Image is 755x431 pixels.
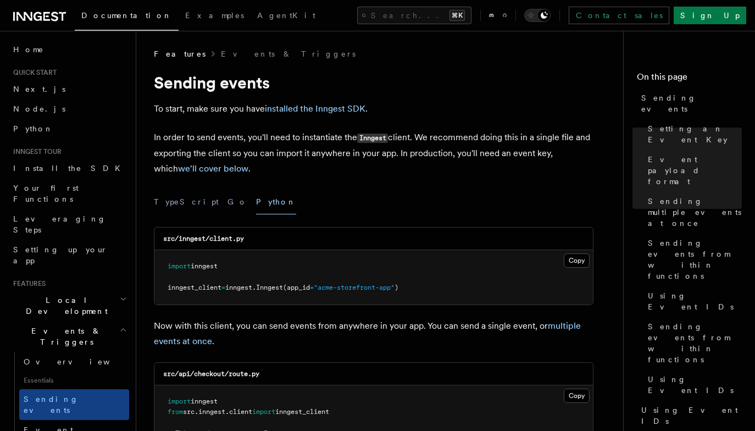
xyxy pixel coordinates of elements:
[9,158,129,178] a: Install the SDK
[643,369,742,400] a: Using Event IDs
[9,325,120,347] span: Events & Triggers
[227,190,247,214] button: Go
[13,184,79,203] span: Your first Functions
[256,284,283,291] span: Inngest
[9,240,129,270] a: Setting up your app
[75,3,179,31] a: Documentation
[637,70,742,88] h4: On this page
[154,130,593,176] p: In order to send events, you'll need to instantiate the client. We recommend doing this in a sing...
[154,190,219,214] button: TypeScript
[283,284,310,291] span: (app_id
[9,40,129,59] a: Home
[168,262,191,270] span: import
[229,408,252,416] span: client
[524,9,551,22] button: Toggle dark mode
[648,321,742,365] span: Sending events from within functions
[643,286,742,317] a: Using Event IDs
[81,11,172,20] span: Documentation
[9,290,129,321] button: Local Development
[641,92,742,114] span: Sending events
[225,408,229,416] span: .
[24,357,137,366] span: Overview
[198,408,225,416] span: inngest
[357,134,388,143] code: Inngest
[154,73,593,92] h1: Sending events
[13,164,127,173] span: Install the SDK
[185,11,244,20] span: Examples
[221,48,356,59] a: Events & Triggers
[9,147,62,156] span: Inngest tour
[163,370,259,378] code: src/api/checkout/route.py
[19,372,129,389] span: Essentials
[9,279,46,288] span: Features
[154,101,593,117] p: To start, make sure you have .
[648,196,742,229] span: Sending multiple events at once
[191,262,218,270] span: inngest
[9,99,129,119] a: Node.js
[19,389,129,420] a: Sending events
[13,44,44,55] span: Home
[168,284,221,291] span: inngest_client
[564,253,590,268] button: Copy
[13,85,65,93] span: Next.js
[24,395,79,415] span: Sending events
[9,209,129,240] a: Leveraging Steps
[449,10,465,21] kbd: ⌘K
[13,104,65,113] span: Node.js
[13,124,53,133] span: Python
[9,119,129,139] a: Python
[9,295,120,317] span: Local Development
[163,235,244,242] code: src/inngest/client.py
[13,214,106,234] span: Leveraging Steps
[9,79,129,99] a: Next.js
[648,237,742,281] span: Sending events from within functions
[395,284,398,291] span: )
[637,400,742,431] a: Using Event IDs
[257,11,315,20] span: AgentKit
[674,7,746,24] a: Sign Up
[637,88,742,119] a: Sending events
[569,7,669,24] a: Contact sales
[643,191,742,233] a: Sending multiple events at once
[641,405,742,427] span: Using Event IDs
[9,321,129,352] button: Events & Triggers
[648,374,742,396] span: Using Event IDs
[221,284,225,291] span: =
[9,178,129,209] a: Your first Functions
[275,408,329,416] span: inngest_client
[168,408,183,416] span: from
[252,408,275,416] span: import
[183,408,195,416] span: src
[265,103,365,114] a: installed the Inngest SDK
[195,408,198,416] span: .
[310,284,314,291] span: =
[19,352,129,372] a: Overview
[178,163,248,174] a: we'll cover below
[648,290,742,312] span: Using Event IDs
[154,48,206,59] span: Features
[648,154,742,187] span: Event payload format
[9,68,57,77] span: Quick start
[168,397,191,405] span: import
[13,245,108,265] span: Setting up your app
[191,397,218,405] span: inngest
[314,284,395,291] span: "acme-storefront-app"
[564,389,590,403] button: Copy
[256,190,296,214] button: Python
[643,317,742,369] a: Sending events from within functions
[648,123,742,145] span: Setting an Event Key
[179,3,251,30] a: Examples
[225,284,252,291] span: inngest
[154,318,593,349] p: Now with this client, you can send events from anywhere in your app. You can send a single event,...
[643,233,742,286] a: Sending events from within functions
[643,119,742,150] a: Setting an Event Key
[357,7,471,24] button: Search...⌘K
[252,284,256,291] span: .
[251,3,322,30] a: AgentKit
[643,150,742,191] a: Event payload format
[154,321,581,346] a: multiple events at once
